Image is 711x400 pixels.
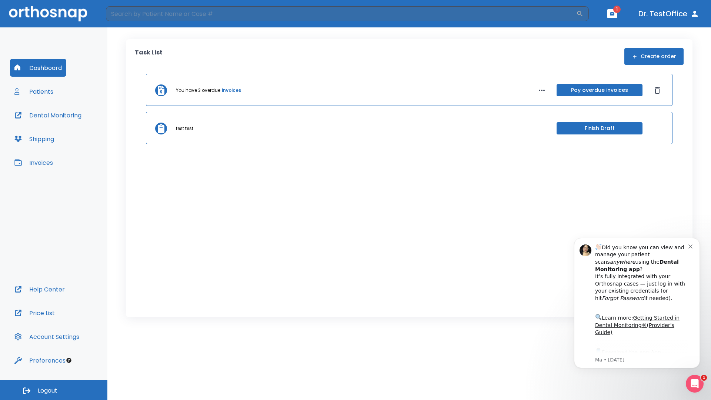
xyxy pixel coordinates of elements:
[126,16,131,22] button: Dismiss notification
[10,106,86,124] button: Dental Monitoring
[135,48,163,65] p: Task List
[557,122,642,134] button: Finish Draft
[651,84,663,96] button: Dismiss
[563,227,711,380] iframe: Intercom notifications message
[66,357,72,364] div: Tooltip anchor
[38,387,57,395] span: Logout
[701,375,707,381] span: 1
[32,130,126,137] p: Message from Ma, sent 1w ago
[176,87,220,94] p: You have 3 overdue
[613,6,621,13] span: 1
[106,6,576,21] input: Search by Patient Name or Case #
[686,375,704,393] iframe: Intercom live chat
[10,351,70,369] button: Preferences
[32,121,126,159] div: Download the app: | ​ Let us know if you need help getting started!
[635,7,702,20] button: Dr. TestOffice
[557,84,642,96] button: Pay overdue invoices
[10,304,59,322] button: Price List
[10,83,58,100] button: Patients
[10,328,84,346] button: Account Settings
[10,154,57,171] button: Invoices
[222,87,241,94] a: invoices
[32,123,98,136] a: App Store
[624,48,684,65] button: Create order
[9,6,87,21] img: Orthosnap
[10,59,66,77] button: Dashboard
[10,280,69,298] button: Help Center
[10,130,59,148] button: Shipping
[176,125,193,132] p: test test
